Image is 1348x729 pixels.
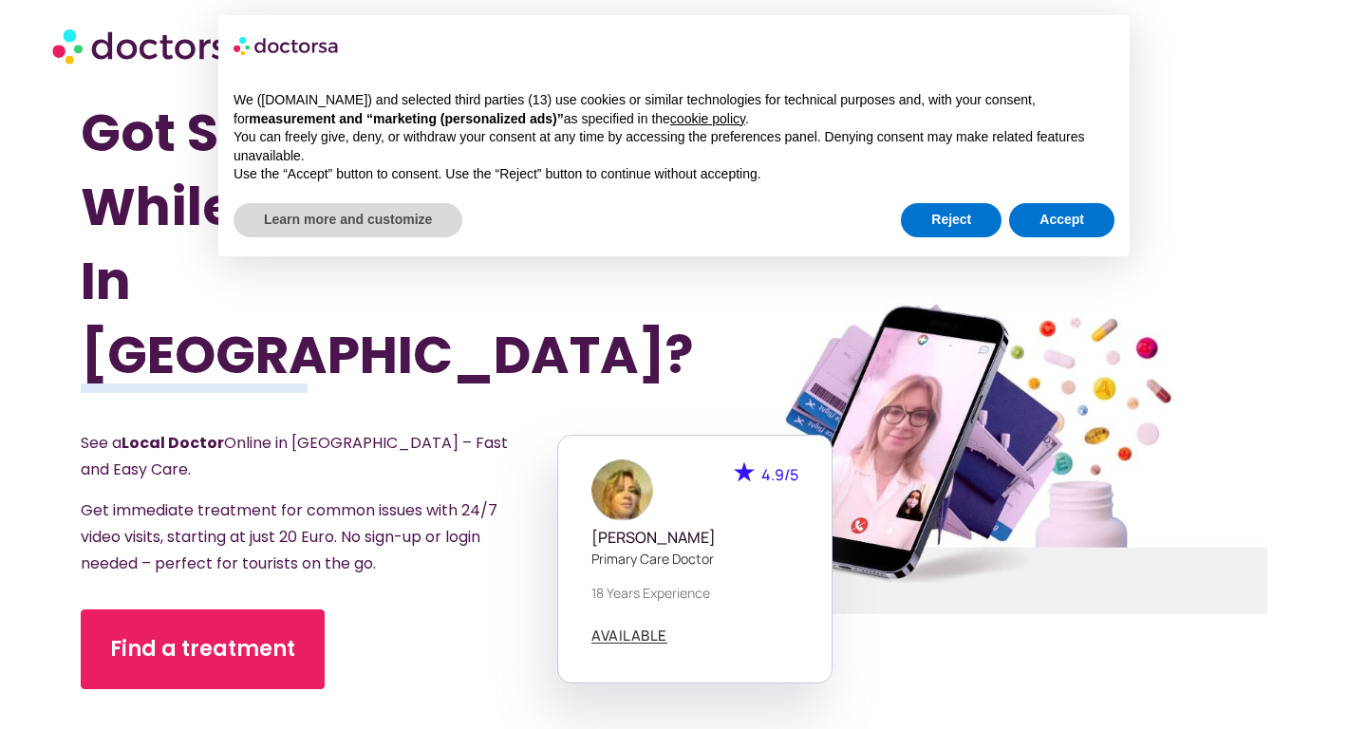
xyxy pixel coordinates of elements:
[591,628,667,644] a: AVAILABLE
[234,91,1114,128] p: We ([DOMAIN_NAME]) and selected third parties (13) use cookies or similar technologies for techni...
[1009,203,1114,237] button: Accept
[234,165,1114,184] p: Use the “Accept” button to consent. Use the “Reject” button to continue without accepting.
[234,203,462,237] button: Learn more and customize
[234,128,1114,165] p: You can freely give, deny, or withdraw your consent at any time by accessing the preferences pane...
[81,96,585,392] h1: Got Sick While Traveling In [GEOGRAPHIC_DATA]?
[122,432,224,454] strong: Local Doctor
[591,529,798,547] h5: [PERSON_NAME]
[234,30,340,61] img: logo
[591,583,798,603] p: 18 years experience
[761,464,798,485] span: 4.9/5
[901,203,1002,237] button: Reject
[110,634,295,664] span: Find a treatment
[591,549,798,569] p: Primary care doctor
[81,432,508,480] span: See a Online in [GEOGRAPHIC_DATA] – Fast and Easy Care.
[81,499,497,574] span: Get immediate treatment for common issues with 24/7 video visits, starting at just 20 Euro. No si...
[81,609,325,689] a: Find a treatment
[249,111,563,126] strong: measurement and “marketing (personalized ads)”
[670,111,745,126] a: cookie policy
